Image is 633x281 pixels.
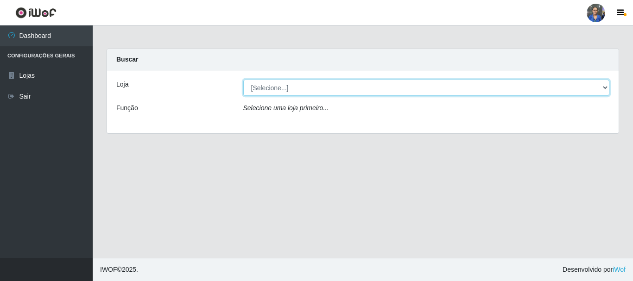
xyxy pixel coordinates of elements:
[116,56,138,63] strong: Buscar
[116,80,128,89] label: Loja
[15,7,57,19] img: CoreUI Logo
[563,265,626,275] span: Desenvolvido por
[243,104,329,112] i: Selecione uma loja primeiro...
[116,103,138,113] label: Função
[100,265,138,275] span: © 2025 .
[100,266,117,273] span: IWOF
[613,266,626,273] a: iWof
